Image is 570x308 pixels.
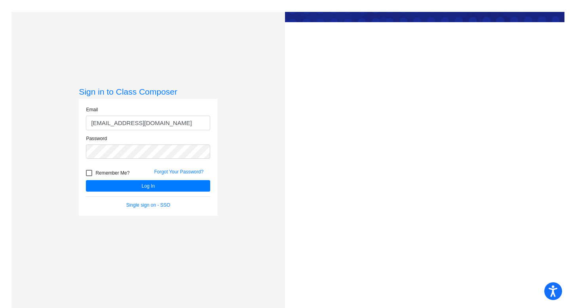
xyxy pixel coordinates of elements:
[154,169,203,175] a: Forgot Your Password?
[86,180,210,192] button: Log In
[79,87,217,97] h3: Sign in to Class Composer
[86,135,107,142] label: Password
[95,168,129,178] span: Remember Me?
[86,106,98,113] label: Email
[126,202,170,208] a: Single sign on - SSO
